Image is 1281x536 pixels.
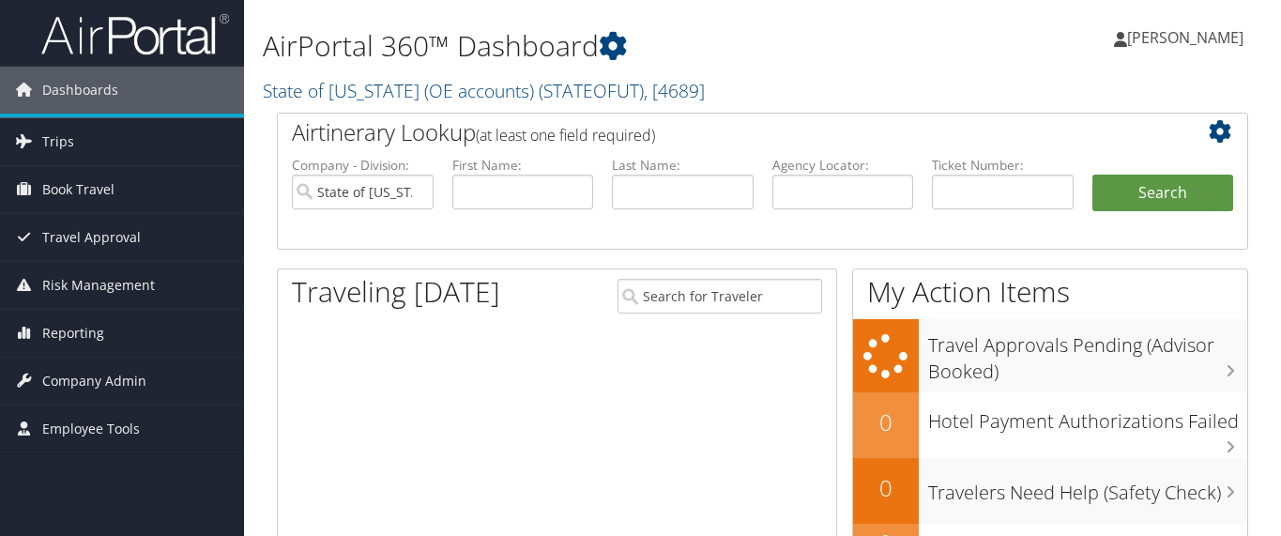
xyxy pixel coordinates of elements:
span: Risk Management [42,262,155,309]
a: State of [US_STATE] (OE accounts) [263,78,705,103]
label: Company - Division: [292,156,434,175]
button: Search [1092,175,1234,212]
span: Book Travel [42,166,114,213]
input: Search for Traveler [618,279,822,314]
h1: My Action Items [853,272,1248,312]
a: Travel Approvals Pending (Advisor Booked) [853,319,1248,391]
span: Employee Tools [42,406,140,452]
h2: 0 [853,406,919,438]
a: 0Hotel Payment Authorizations Failed [853,392,1248,458]
label: Last Name: [612,156,754,175]
span: (at least one field required) [476,125,655,145]
span: ( STATEOFUT ) [539,78,644,103]
h3: Travelers Need Help (Safety Check) [928,470,1248,506]
h1: AirPortal 360™ Dashboard [263,26,929,66]
span: Company Admin [42,358,146,405]
span: Travel Approval [42,214,141,261]
span: Trips [42,118,74,165]
label: Agency Locator: [772,156,914,175]
span: , [ 4689 ] [644,78,705,103]
span: Dashboards [42,67,118,114]
h2: Airtinerary Lookup [292,116,1152,148]
h2: 0 [853,472,919,504]
span: [PERSON_NAME] [1127,27,1243,48]
a: 0Travelers Need Help (Safety Check) [853,458,1248,524]
span: Reporting [42,310,104,357]
label: Ticket Number: [932,156,1074,175]
img: airportal-logo.png [41,12,229,56]
a: [PERSON_NAME] [1114,9,1262,66]
h3: Hotel Payment Authorizations Failed [928,399,1248,435]
h1: Traveling [DATE] [292,272,500,312]
label: First Name: [452,156,594,175]
h3: Travel Approvals Pending (Advisor Booked) [928,323,1248,385]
